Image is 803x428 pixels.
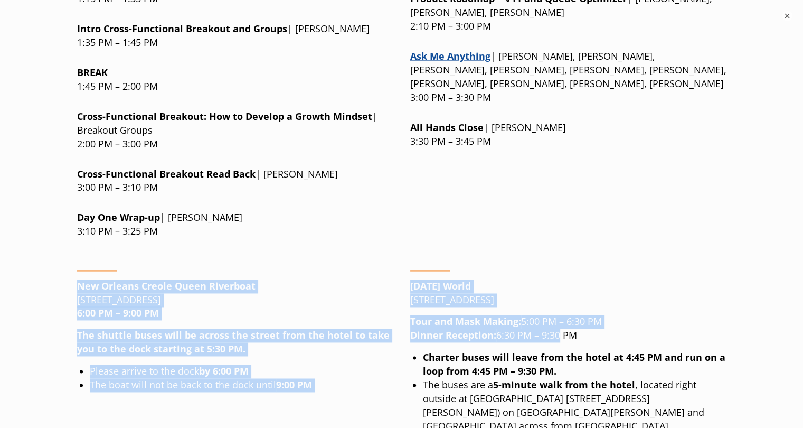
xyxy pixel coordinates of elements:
[77,168,393,195] p: | [PERSON_NAME] 3:00 PM – 3:10 PM
[77,66,393,94] p: 1:45 PM – 2:00 PM
[410,329,496,341] strong: Dinner Reception:
[216,110,372,123] strong: ow to Develop a Growth Mindset
[77,66,108,79] strong: BREAK
[77,22,393,50] p: | [PERSON_NAME] 1:35 PM – 1:45 PM
[410,280,726,307] p: [STREET_ADDRESS]
[90,378,393,392] li: The boat will not be back to the dock until
[77,211,393,238] p: | [PERSON_NAME] 3:10 PM – 3:25 PM
[77,211,160,224] strong: Day One Wrap-up
[410,121,484,134] strong: All Hands Close
[77,110,372,123] strong: Cross-Functional Breakout: H
[410,315,726,342] p: 5:00 PM – 6:30 PM 6:30 PM – 9:30 PM
[77,168,200,180] strong: Cross-Functional Breakou
[199,365,249,377] strong: by 6:00 PM
[410,50,490,62] a: Link opens in a new window
[276,378,312,391] strong: 9:00 PM
[410,315,521,328] strong: Tour and Mask Making:
[493,378,635,391] strong: 5-minute walk from the hotel
[410,280,471,292] strong: [DATE] World
[782,11,792,21] button: ×
[423,351,725,377] strong: Charter buses will leave from the hotel at 4:45 PM and run on a loop from 4:45 PM – 9:30 PM.
[77,306,159,319] strong: 6:00 PM – 9:00 PM
[77,329,390,355] strong: The shuttle buses will be across the street from the hotel to take you to the dock starting at 5:...
[410,121,726,148] p: | [PERSON_NAME] 3:30 PM – 3:45 PM
[77,168,256,180] strong: t Read Back
[410,50,726,105] p: | [PERSON_NAME], [PERSON_NAME], [PERSON_NAME], [PERSON_NAME], [PERSON_NAME], [PERSON_NAME], [PERS...
[77,110,393,151] p: | Breakout Groups 2:00 PM – 3:00 PM
[77,280,256,292] strong: New Orleans Creole Queen Riverboat
[90,365,393,378] li: Please arrive to the dock
[77,280,393,321] p: [STREET_ADDRESS]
